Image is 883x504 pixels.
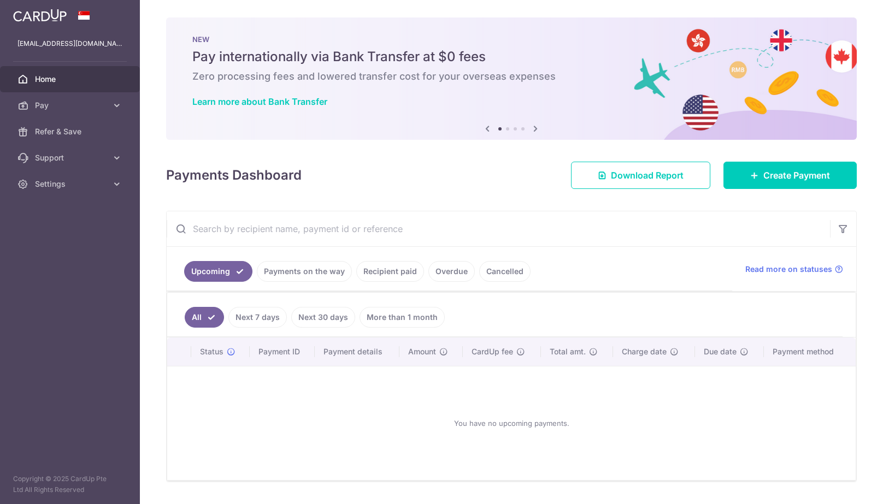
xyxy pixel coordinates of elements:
[611,169,684,182] span: Download Report
[472,346,513,357] span: CardUp fee
[228,307,287,328] a: Next 7 days
[704,346,737,357] span: Due date
[35,179,107,189] span: Settings
[166,165,302,185] h4: Payments Dashboard
[428,261,475,282] a: Overdue
[622,346,667,357] span: Charge date
[184,261,252,282] a: Upcoming
[192,35,831,44] p: NEW
[315,337,399,366] th: Payment details
[192,96,327,107] a: Learn more about Bank Transfer
[479,261,531,282] a: Cancelled
[35,100,107,111] span: Pay
[745,264,843,275] a: Read more on statuses
[17,38,122,49] p: [EMAIL_ADDRESS][DOMAIN_NAME]
[166,17,857,140] img: Bank transfer banner
[360,307,445,328] a: More than 1 month
[408,346,436,357] span: Amount
[13,9,67,22] img: CardUp
[356,261,424,282] a: Recipient paid
[35,126,107,137] span: Refer & Save
[167,211,830,246] input: Search by recipient name, payment id or reference
[250,337,315,366] th: Payment ID
[192,70,831,83] h6: Zero processing fees and lowered transfer cost for your overseas expenses
[185,307,224,328] a: All
[180,375,843,471] div: You have no upcoming payments.
[723,162,857,189] a: Create Payment
[200,346,223,357] span: Status
[763,169,830,182] span: Create Payment
[291,307,355,328] a: Next 30 days
[35,74,107,85] span: Home
[571,162,710,189] a: Download Report
[192,48,831,66] h5: Pay internationally via Bank Transfer at $0 fees
[550,346,586,357] span: Total amt.
[257,261,352,282] a: Payments on the way
[35,152,107,163] span: Support
[764,337,856,366] th: Payment method
[745,264,832,275] span: Read more on statuses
